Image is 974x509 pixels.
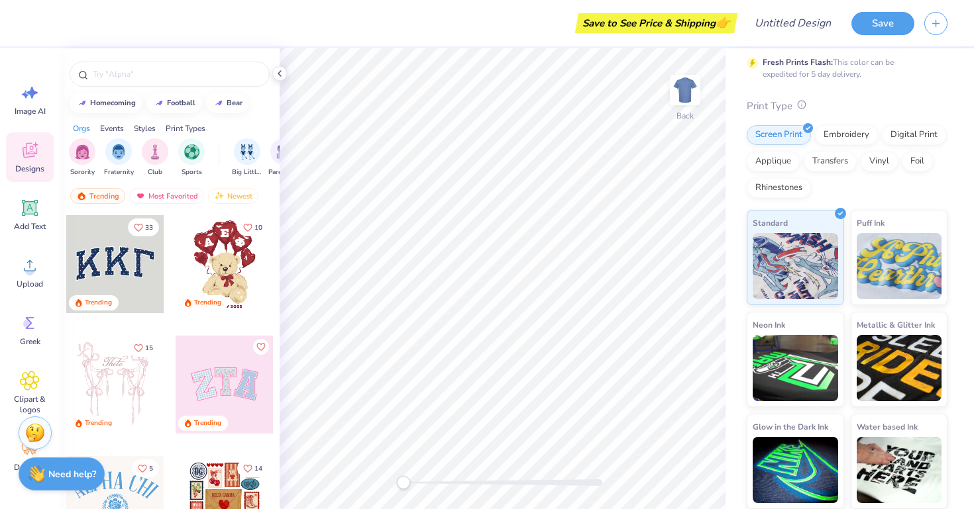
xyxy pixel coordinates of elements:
[76,191,87,201] img: trending.gif
[135,191,146,201] img: most_fav.gif
[142,138,168,177] div: filter for Club
[397,476,410,489] div: Accessibility label
[882,125,946,145] div: Digital Print
[70,93,142,113] button: homecoming
[213,99,224,107] img: trend_line.gif
[747,178,811,198] div: Rhinestones
[20,336,40,347] span: Greek
[8,394,52,415] span: Clipart & logos
[104,138,134,177] button: filter button
[132,459,159,477] button: Like
[69,138,95,177] div: filter for Sorority
[753,318,785,332] span: Neon Ink
[232,138,262,177] button: filter button
[142,138,168,177] button: filter button
[753,216,788,230] span: Standard
[744,10,841,36] input: Untitled Design
[75,144,90,160] img: Sorority Image
[763,56,926,80] div: This color can be expedited for 5 day delivery.
[14,462,46,473] span: Decorate
[716,15,730,30] span: 👉
[77,99,87,107] img: trend_line.gif
[146,93,201,113] button: football
[857,318,935,332] span: Metallic & Glitter Ink
[237,218,268,236] button: Like
[104,138,134,177] div: filter for Fraternity
[70,188,125,204] div: Trending
[676,110,694,122] div: Back
[128,218,159,236] button: Like
[753,233,838,299] img: Standard
[182,167,202,177] span: Sports
[15,163,44,174] span: Designs
[166,122,205,134] div: Print Types
[15,106,46,116] span: Image AI
[254,465,262,472] span: 14
[815,125,878,145] div: Embroidery
[128,339,159,357] button: Like
[145,345,153,351] span: 15
[206,93,248,113] button: bear
[268,138,299,177] div: filter for Parent's Weekend
[69,138,95,177] button: filter button
[148,144,162,160] img: Club Image
[763,57,833,68] strong: Fresh Prints Flash:
[857,437,942,503] img: Water based Ink
[73,122,90,134] div: Orgs
[149,465,153,472] span: 5
[178,138,205,177] button: filter button
[111,144,126,160] img: Fraternity Image
[194,298,221,308] div: Trending
[85,298,112,308] div: Trending
[91,68,261,81] input: Try "Alpha"
[70,167,95,177] span: Sorority
[268,138,299,177] button: filter button
[100,122,124,134] div: Events
[232,138,262,177] div: filter for Big Little Reveal
[145,224,153,231] span: 33
[167,99,195,107] div: football
[861,152,898,171] div: Vinyl
[129,188,204,204] div: Most Favorited
[154,99,164,107] img: trend_line.gif
[227,99,243,107] div: bear
[134,122,156,134] div: Styles
[104,167,134,177] span: Fraternity
[804,152,857,171] div: Transfers
[276,144,292,160] img: Parent's Weekend Image
[237,459,268,477] button: Like
[857,216,885,230] span: Puff Ink
[857,420,918,434] span: Water based Ink
[747,125,811,145] div: Screen Print
[268,167,299,177] span: Parent's Weekend
[672,77,698,103] img: Back
[240,144,254,160] img: Big Little Reveal Image
[17,279,43,289] span: Upload
[747,152,800,171] div: Applique
[857,233,942,299] img: Puff Ink
[184,144,199,160] img: Sports Image
[254,224,262,231] span: 10
[253,339,269,355] button: Like
[178,138,205,177] div: filter for Sports
[214,191,225,201] img: newest.gif
[208,188,258,204] div: Newest
[753,420,828,434] span: Glow in the Dark Ink
[857,335,942,401] img: Metallic & Glitter Ink
[14,221,46,232] span: Add Text
[194,418,221,428] div: Trending
[753,437,838,503] img: Glow in the Dark Ink
[48,468,96,481] strong: Need help?
[902,152,933,171] div: Foil
[232,167,262,177] span: Big Little Reveal
[148,167,162,177] span: Club
[851,12,914,35] button: Save
[85,418,112,428] div: Trending
[90,99,136,107] div: homecoming
[578,13,734,33] div: Save to See Price & Shipping
[753,335,838,401] img: Neon Ink
[747,99,947,114] div: Print Type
